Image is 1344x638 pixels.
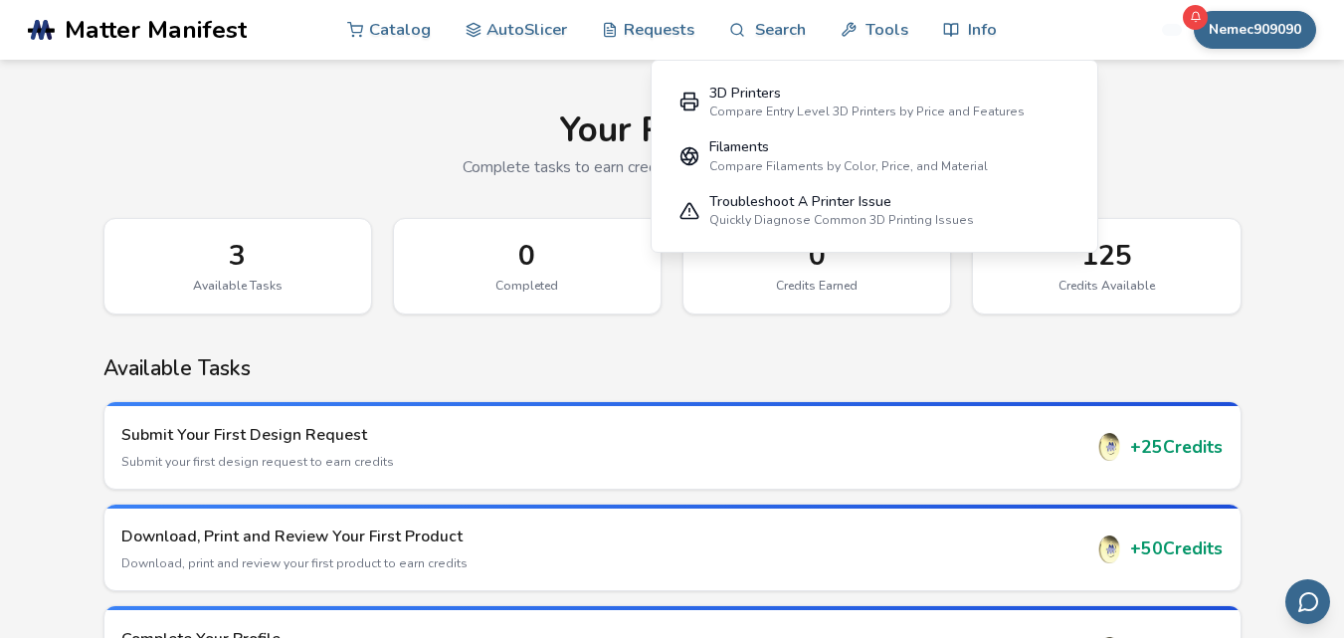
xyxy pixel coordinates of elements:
div: 125 [994,240,1219,272]
div: Credits Available [994,279,1219,293]
div: Quickly Diagnose Common 3D Printing Issues [709,213,974,227]
p: Download, print and review your first product to earn credits [121,554,1081,572]
p: Complete tasks to earn credits and unlock new opportunities! [374,158,971,176]
div: Compare Entry Level 3D Printers by Price and Features [709,105,1025,118]
button: Nemec909090 [1194,11,1316,49]
div: Completed [415,279,640,293]
div: 3 [125,240,350,272]
div: 0 [415,240,640,272]
div: Filaments [709,139,988,155]
div: Available Tasks [125,279,350,293]
div: 3D Printers [709,86,1025,102]
p: Submit your first design request to earn credits [121,453,1081,471]
div: Compare Filaments by Color, Price, and Material [709,159,988,173]
div: Troubleshoot A Printer Issue [709,194,974,210]
a: Troubleshoot A Printer IssueQuickly Diagnose Common 3D Printing Issues [666,183,1083,238]
h3: Download, Print and Review Your First Product [121,526,1081,547]
span: Matter Manifest [65,16,247,44]
img: Mattercoin [1095,535,1123,563]
h2: Available Tasks [103,356,1242,380]
div: + 25 Credits [1095,433,1223,461]
h3: Submit Your First Design Request [121,424,1081,446]
a: FilamentsCompare Filaments by Color, Price, and Material [666,129,1083,184]
button: Send feedback via email [1285,579,1330,624]
div: + 50 Credits [1095,535,1223,563]
div: Credits Earned [704,279,929,293]
img: Mattercoin [1095,433,1123,461]
h1: Your Rewards [103,110,1242,150]
a: 3D PrintersCompare Entry Level 3D Printers by Price and Features [666,75,1083,129]
div: 0 [704,240,929,272]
